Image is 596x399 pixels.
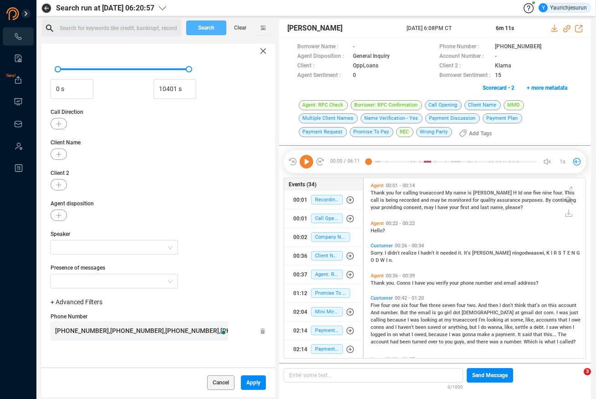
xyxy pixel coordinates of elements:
span: Agent: RPC Check [311,270,343,279]
span: your [449,280,460,286]
span: The [558,332,566,338]
span: you [445,339,454,345]
span: on [541,302,548,308]
span: is [432,310,438,316]
span: conns [371,324,386,330]
span: Payment Request [311,344,343,354]
div: 02:14 [293,342,307,357]
span: 0 [353,71,356,81]
span: Events (34) [289,180,316,189]
span: 3 [584,368,591,375]
span: trueaccord [453,317,479,323]
span: your [371,205,382,210]
span: Account Number : [439,52,490,61]
span: looking [421,317,438,323]
span: Search [198,20,214,35]
span: K [546,250,551,256]
span: I [569,317,571,323]
span: account [371,339,390,345]
span: being [386,197,399,203]
div: 02:14 [293,323,307,338]
span: didn't [387,250,401,256]
span: because [387,317,408,323]
span: [PERSON_NAME] [473,190,513,196]
span: first [460,205,471,210]
span: what [545,339,557,345]
span: continuing [552,197,576,203]
span: four. [553,190,565,196]
span: Payment Request [299,127,347,137]
span: Hello? [371,228,385,234]
span: girl [444,310,453,316]
span: debt. [534,324,546,330]
span: Payment Discussion [311,326,343,335]
span: Client Name [311,251,343,261]
span: is [468,190,473,196]
span: Customer [371,243,393,249]
span: I [546,324,549,330]
span: Name Verification - Yes [361,113,423,123]
span: I [412,332,414,338]
button: Apply [241,375,266,390]
span: And [371,310,381,316]
span: for [395,190,403,196]
span: I [386,257,389,263]
span: owe [571,317,581,323]
span: was [489,339,500,345]
span: purposes. [522,197,545,203]
span: 00:00 / 06:11 [325,155,368,169]
span: a [491,332,495,338]
span: saw [549,324,560,330]
span: your [449,205,460,210]
span: G [576,250,580,256]
span: Client 2 [51,169,266,177]
span: It's [464,250,472,256]
span: But [400,310,409,316]
span: Presence of messages [51,264,178,272]
span: this... [544,332,558,338]
span: Agent Sentiment : [297,71,348,81]
span: looking [487,317,504,323]
span: Which [524,339,539,345]
span: five [533,190,542,196]
span: at [504,317,510,323]
button: Search [186,20,226,35]
span: that [533,332,544,338]
span: 00:22 - 00:22 [384,220,417,226]
span: account [558,302,576,308]
span: Agent [371,273,384,279]
span: seven [442,302,457,308]
span: Search run at [DATE] 06:20:57 [56,3,154,14]
span: calling [403,190,419,196]
span: needed [440,250,458,256]
span: I [408,317,410,323]
span: It [518,332,522,338]
span: saved [428,324,442,330]
span: 1x [560,154,565,169]
li: Interactions [3,27,34,46]
span: calling [371,317,387,323]
span: 00:36 - 00:39 [384,273,417,279]
div: 00:01 [293,211,307,226]
span: providing [382,205,403,210]
span: to [439,339,445,345]
span: By [545,197,552,203]
span: And [478,302,488,308]
span: Agent [371,220,384,226]
span: that's [527,302,541,308]
span: and [386,324,395,330]
span: some, [510,317,525,323]
span: Clear [234,20,246,35]
span: Client : [297,61,348,71]
span: 00:01 - 00:14 [384,183,417,189]
span: there [476,339,489,345]
span: last [480,205,490,210]
span: may [424,205,435,210]
span: a [530,324,534,330]
span: verify [436,280,449,286]
span: like, [525,317,536,323]
span: please? [505,205,523,210]
span: and [467,339,476,345]
span: I [449,332,452,338]
span: been [415,324,428,330]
